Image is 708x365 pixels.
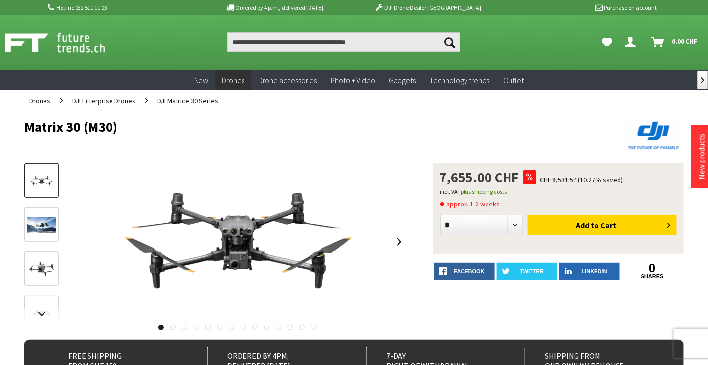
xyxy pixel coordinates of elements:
[701,77,705,83] font: 
[99,163,376,320] img: Matrix 30 (M30)
[621,32,644,52] a: Your account
[440,188,461,195] font: incl. VAT
[520,268,544,274] font: Twitter
[559,263,620,280] a: LinkedIn
[600,220,616,230] font: Cart
[24,90,55,112] a: Drones
[461,188,507,195] a: plus shipping costs
[235,4,325,11] font: Ordered by 4 p.m., delivered [DATE].
[496,70,531,91] a: Outlet
[72,96,135,105] font: DJI Enterprise Drones
[153,90,223,112] a: DJI Matrice 30 Series
[386,351,406,361] font: 7-day
[604,4,657,11] font: Purchase on account
[503,75,524,85] font: Outlet
[187,70,215,91] a: New
[56,4,108,11] font: Hotline 032 511 11 03
[324,70,382,91] a: Photo + Video
[649,261,655,274] font: 0
[227,32,460,52] input: Product, brand, category, EAN, article number…
[497,263,557,280] a: Twitter
[597,32,618,52] a: My favorites
[29,96,50,105] font: Drones
[157,96,218,105] font: DJI Matrice 30 Series
[215,70,251,91] a: Drones
[440,168,519,186] font: 7,655.00 CHF
[622,274,683,280] a: shares
[582,268,607,274] font: LinkedIn
[697,134,707,180] a: New products
[648,32,703,52] a: Shopping cart
[434,263,495,280] a: Facebook
[251,70,324,91] a: Drone accessories
[194,75,208,85] font: New
[227,351,289,361] font: Ordered by 4pm,
[222,75,244,85] font: Drones
[68,351,122,361] font: Free shipping
[545,351,600,361] font: Shipping from
[454,268,485,274] font: Facebook
[382,70,422,91] a: Gadgets
[622,263,683,274] a: 0
[641,274,664,279] font: shares
[576,220,599,230] font: Add to
[27,173,56,189] img: Preview: Matrice 30 (M30)
[389,75,416,85] font: Gadgets
[625,119,684,152] img: DJI
[422,70,496,91] a: Technology trends
[528,215,677,235] button: Add to Cart
[5,30,127,55] img: Shop Futuretrends - go to homepage
[440,32,460,52] button: Seek
[540,175,577,184] font: CHF 8,531.57
[258,75,317,85] font: Drone accessories
[67,90,140,112] a: DJI Enterprise Drones
[429,75,489,85] font: Technology trends
[447,200,500,208] font: approx. 1-2 weeks
[331,75,375,85] font: Photo + Video
[384,4,481,11] font: DJI Drone Dealer [GEOGRAPHIC_DATA]
[24,118,117,136] font: Matrix 30 (M30)
[672,37,698,46] font: 0.00 CHF
[578,175,623,184] font: (10.27% saved)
